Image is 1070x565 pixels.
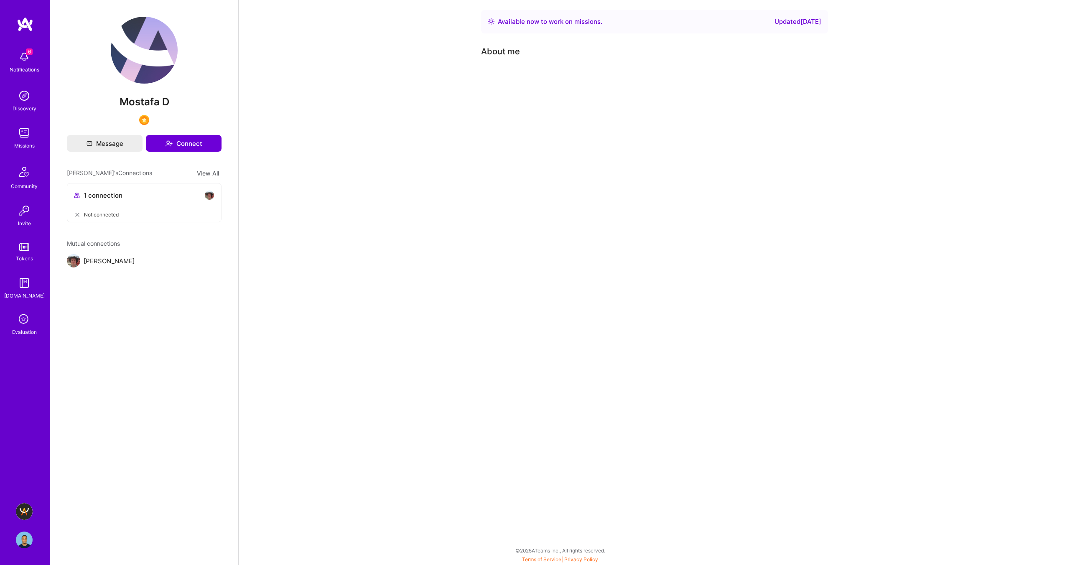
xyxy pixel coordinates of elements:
i: icon SelectionTeam [16,312,32,328]
i: icon Mail [87,140,92,146]
span: 1 connection [84,191,122,200]
img: User Avatar [111,17,178,84]
span: Not connected [84,210,119,219]
span: | [522,556,598,562]
div: Evaluation [12,328,37,336]
img: Community [14,162,34,182]
div: Notifications [10,65,39,74]
button: 1 connectionavatarNot connected [67,183,222,222]
div: Tokens [16,254,33,263]
span: 6 [26,48,33,55]
img: logo [17,17,33,32]
img: A.Team - Grow A.Team's Community & Demand [16,503,33,520]
button: Message [67,135,143,152]
div: Missions [14,141,35,150]
span: Mutual connections [67,239,222,248]
i: icon Collaborator [74,192,80,199]
img: avatar [204,190,214,200]
button: Connect [146,135,222,152]
i: icon CloseGray [74,211,81,218]
div: Invite [18,219,31,228]
div: Available now to work on missions . [498,17,602,27]
img: User Avatar [16,532,33,548]
div: Community [11,182,38,191]
img: tokens [19,243,29,251]
span: [PERSON_NAME]'s Connections [67,168,152,178]
i: icon Connect [165,140,173,147]
img: Thomas Barbalet [67,254,80,267]
a: A.Team - Grow A.Team's Community & Demand [14,503,35,520]
div: Discovery [13,104,36,113]
div: © 2025 ATeams Inc., All rights reserved. [50,540,1070,561]
span: [PERSON_NAME] [84,257,135,265]
img: bell [16,48,33,65]
img: teamwork [16,125,33,141]
button: View All [194,168,222,178]
div: [DOMAIN_NAME] [4,291,45,300]
a: Privacy Policy [564,556,598,562]
a: Terms of Service [522,556,561,562]
a: User Avatar [14,532,35,548]
img: Availability [488,18,494,25]
img: guide book [16,275,33,291]
img: SelectionTeam [139,115,149,125]
img: Invite [16,202,33,219]
img: discovery [16,87,33,104]
div: Updated [DATE] [774,17,821,27]
div: About me [481,45,520,58]
span: Mostafa D [67,96,222,108]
